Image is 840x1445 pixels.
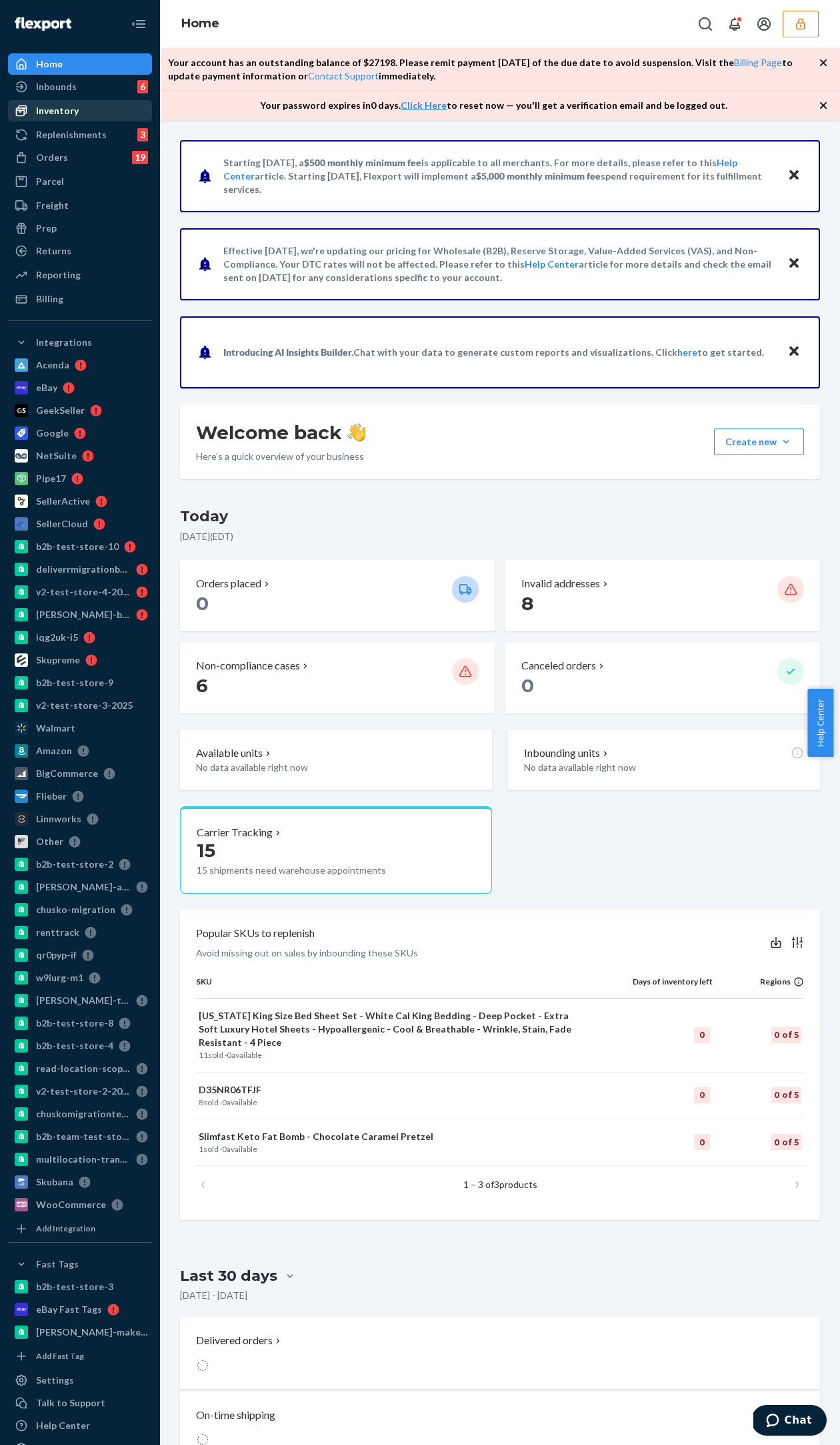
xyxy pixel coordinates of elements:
p: sold · available [199,1097,589,1108]
a: [PERSON_NAME]-b2b-test-store-2 [8,604,152,625]
a: Linnworks [8,808,152,830]
button: Orders placed 0 [180,560,495,631]
th: Days of inventory left [591,976,713,998]
a: here [677,346,697,358]
a: Home [181,16,219,31]
div: chusko-migration [36,903,115,916]
a: eBay [8,377,152,398]
p: Invalid addresses [521,576,600,591]
div: b2b-test-store-8 [36,1017,113,1030]
span: $500 monthly minimum fee [304,157,421,168]
div: Orders [36,151,68,164]
div: 19 [132,151,148,164]
div: b2b-test-store-9 [36,676,113,689]
div: Skupreme [36,653,80,667]
div: renttrack [36,926,79,939]
a: Skubana [8,1171,152,1193]
p: D35NR06TFJF [199,1083,589,1097]
div: Billing [36,292,63,306]
button: Close [785,254,803,274]
a: v2-test-store-3-2025 [8,695,152,716]
button: Carrier Tracking1515 shipments need warehouse appointments [180,806,492,894]
div: BigCommerce [36,767,98,780]
a: renttrack [8,922,152,943]
ol: breadcrumbs [171,5,230,43]
button: Fast Tags [8,1253,152,1275]
a: BigCommerce [8,763,152,784]
div: 0 [694,1027,710,1043]
div: SellerActive [36,495,90,508]
a: [PERSON_NAME]-test-store-4 [8,990,152,1011]
a: v2-test-store-2-2025 [8,1081,152,1102]
a: b2b-test-store-10 [8,536,152,557]
button: Close Navigation [125,11,152,37]
iframe: Opens a widget where you can chat to one of our agents [753,1405,827,1438]
div: Walmart [36,721,75,735]
a: Amazon [8,740,152,762]
div: Last 30 days [180,1265,277,1286]
a: read-location-scope-test-store [8,1058,152,1079]
div: SellerCloud [36,517,88,531]
span: 6 [196,674,208,697]
div: 3 [137,128,148,141]
button: Canceled orders 0 [505,642,820,713]
div: qr0pyp-if [36,948,77,962]
div: Skubana [36,1175,73,1189]
div: iqg2uk-i5 [36,631,78,644]
a: multilocation-transfer-test [8,1149,152,1170]
div: eBay Fast Tags [36,1303,102,1316]
p: No data available right now [196,761,476,774]
button: Help Center [807,689,833,757]
p: No data available right now [524,761,804,774]
p: Carrier Tracking [197,825,273,840]
div: Flieber [36,790,67,803]
a: b2b-test-store-4 [8,1035,152,1057]
a: Contact Support [308,70,379,81]
a: w9iurg-m1 [8,967,152,988]
span: 0 [222,1144,227,1154]
div: 0 [694,1087,710,1103]
div: Parcel [36,175,64,188]
div: Linnworks [36,812,81,826]
a: SellerCloud [8,513,152,535]
a: Acenda [8,354,152,376]
div: Add Fast Tag [36,1350,84,1362]
button: Close [785,342,803,362]
a: Billing Page [734,57,782,68]
div: Amazon [36,744,72,758]
div: Help Center [36,1419,90,1432]
a: NetSuite [8,445,152,467]
a: Click Here [401,99,447,111]
p: [US_STATE] King Size Bed Sheet Set - White Cal King Bedding - Deep Pocket - Extra Soft Luxury Hot... [199,1009,589,1049]
button: Open notifications [721,11,748,37]
span: Introducing AI Insights Builder. [223,346,353,358]
a: Help Center [8,1415,152,1436]
a: Freight [8,195,152,216]
a: b2b-team-test-store [8,1126,152,1147]
a: Walmart [8,717,152,739]
button: Delivered orders [196,1333,283,1348]
p: Your account has an outstanding balance of $ 27198 . Please remit payment [DATE] of the due date ... [168,56,819,83]
img: hand-wave emoji [347,423,366,442]
div: v2-test-store-4-2025 [36,585,131,599]
a: iqg2uk-i5 [8,627,152,648]
button: Open Search Box [692,11,719,37]
div: Inventory [36,104,79,117]
div: GeekSeller [36,404,85,417]
div: Replenishments [36,128,107,141]
p: sold · available [199,1143,589,1155]
p: Popular SKUs to replenish [196,926,315,941]
a: [PERSON_NAME]-and-[PERSON_NAME] [8,876,152,898]
div: [PERSON_NAME]-and-[PERSON_NAME] [36,880,131,894]
div: b2b-test-store-4 [36,1039,113,1053]
div: b2b-test-store-3 [36,1280,113,1293]
a: b2b-test-store-8 [8,1013,152,1034]
div: b2b-test-store-10 [36,540,119,553]
button: Available unitsNo data available right now [180,730,492,790]
div: Regions [713,976,804,987]
div: deliverrmigrationbasictest [36,563,131,576]
div: multilocation-transfer-test [36,1153,131,1166]
a: Flieber [8,786,152,807]
a: b2b-test-store-2 [8,854,152,875]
